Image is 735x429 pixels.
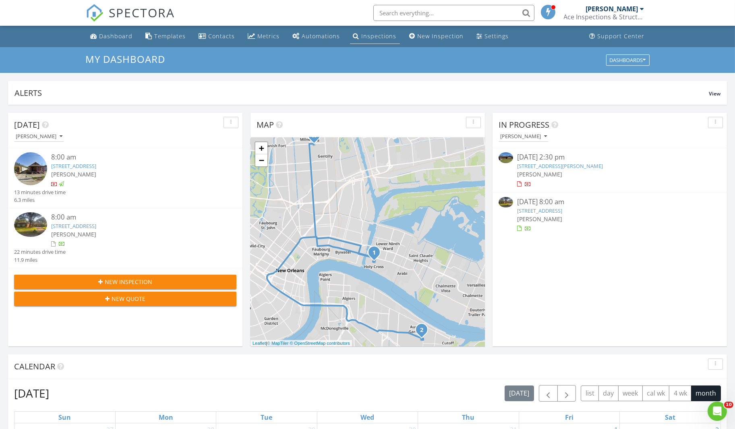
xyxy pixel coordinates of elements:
[606,54,650,66] button: Dashboards
[14,256,66,264] div: 11.9 miles
[290,341,350,346] a: © OpenStreetMap contributors
[359,412,376,423] a: Wednesday
[586,5,638,13] div: [PERSON_NAME]
[51,152,218,162] div: 8:00 am
[539,385,558,402] button: Previous month
[112,294,145,303] span: New Quote
[499,119,549,130] span: In Progress
[105,278,152,286] span: New Inspection
[406,29,467,44] a: New Inspection
[373,250,376,256] i: 1
[14,87,709,98] div: Alerts
[485,32,509,40] div: Settings
[517,170,562,178] span: [PERSON_NAME]
[143,29,189,44] a: Templates
[642,385,670,401] button: cal wk
[51,162,96,170] a: [STREET_ADDRESS]
[157,412,175,423] a: Monday
[14,189,66,196] div: 13 minutes drive time
[51,222,96,230] a: [STREET_ADDRESS]
[499,197,721,233] a: [DATE] 8:00 am [STREET_ADDRESS] [PERSON_NAME]
[557,385,576,402] button: Next month
[499,131,549,142] button: [PERSON_NAME]
[418,32,464,40] div: New Inspection
[563,412,575,423] a: Friday
[267,341,289,346] a: © MapTiler
[14,152,47,185] img: streetview
[14,119,40,130] span: [DATE]
[302,32,340,40] div: Automations
[474,29,512,44] a: Settings
[517,207,562,214] a: [STREET_ADDRESS]
[99,32,133,40] div: Dashboard
[14,212,236,264] a: 8:00 am [STREET_ADDRESS] [PERSON_NAME] 22 minutes drive time 11.9 miles
[14,361,55,372] span: Calendar
[16,134,62,139] div: [PERSON_NAME]
[420,327,423,333] i: 2
[14,131,64,142] button: [PERSON_NAME]
[374,252,379,257] div: 5025 Burgundy St, New Orleans, LA 70117
[14,292,236,306] button: New Quote
[517,152,702,162] div: [DATE] 2:30 pm
[86,4,104,22] img: The Best Home Inspection Software - Spectora
[709,90,721,97] span: View
[51,230,96,238] span: [PERSON_NAME]
[255,142,267,154] a: Zoom in
[460,412,476,423] a: Thursday
[586,29,648,44] a: Support Center
[350,29,400,44] a: Inspections
[669,385,692,401] button: 4 wk
[14,275,236,289] button: New Inspection
[724,402,733,408] span: 10
[259,412,274,423] a: Tuesday
[245,29,283,44] a: Metrics
[209,32,235,40] div: Contacts
[51,212,218,222] div: 8:00 am
[505,385,534,401] button: [DATE]
[109,4,175,21] span: SPECTORA
[155,32,186,40] div: Templates
[581,385,599,401] button: list
[251,340,352,347] div: |
[51,170,96,178] span: [PERSON_NAME]
[517,197,702,207] div: [DATE] 8:00 am
[517,215,562,223] span: [PERSON_NAME]
[422,330,427,334] div: 5726 Durham Dr, New Orleans, LA 70131
[14,385,49,401] h2: [DATE]
[564,13,644,21] div: Ace Inspections & Structural Services, LLC
[14,152,236,204] a: 8:00 am [STREET_ADDRESS] [PERSON_NAME] 13 minutes drive time 6.3 miles
[691,385,721,401] button: month
[314,135,319,140] div: 6125 Mandeville Street, New Orleans LA 70122
[362,32,397,40] div: Inspections
[255,154,267,166] a: Zoom out
[598,385,619,401] button: day
[499,197,513,208] img: 9355740%2Fcover_photos%2FRrpaQUFZgD0MuQkOzpRX%2Fsmall.jpg
[500,134,547,139] div: [PERSON_NAME]
[86,11,175,28] a: SPECTORA
[610,57,646,63] div: Dashboards
[87,29,136,44] a: Dashboard
[14,248,66,256] div: 22 minutes drive time
[253,341,266,346] a: Leaflet
[663,412,677,423] a: Saturday
[196,29,238,44] a: Contacts
[373,5,534,21] input: Search everything...
[708,402,727,421] iframe: Intercom live chat
[258,32,280,40] div: Metrics
[499,152,721,188] a: [DATE] 2:30 pm [STREET_ADDRESS][PERSON_NAME] [PERSON_NAME]
[499,152,513,163] img: 9293626%2Fcover_photos%2FUiHBbZnUwzXeZVuSe2CI%2Fsmall.jpg
[618,385,643,401] button: week
[14,212,47,237] img: 9355740%2Fcover_photos%2FRrpaQUFZgD0MuQkOzpRX%2Fsmall.jpg
[257,119,274,130] span: Map
[598,32,645,40] div: Support Center
[14,196,66,204] div: 6.3 miles
[57,412,72,423] a: Sunday
[86,52,166,66] span: My Dashboard
[290,29,344,44] a: Automations (Basic)
[517,162,603,170] a: [STREET_ADDRESS][PERSON_NAME]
